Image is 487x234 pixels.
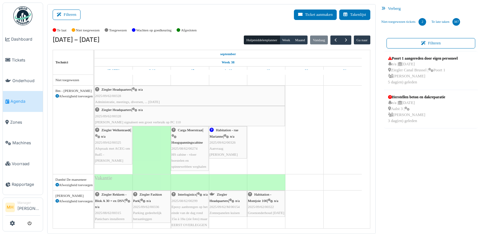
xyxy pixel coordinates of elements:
a: Dashboard [3,29,43,49]
label: Afgesloten [181,28,197,33]
span: 2025/09/62/00326 [210,140,236,144]
li: MH [5,203,15,212]
span: Technici [55,60,68,64]
div: | [210,192,246,216]
button: Hulpmiddelenplanner [244,36,280,44]
span: Aanvraag [PERSON_NAME] [210,146,238,156]
a: 19 september 2025 [261,67,272,75]
span: n/a [235,199,240,203]
span: n/a [95,205,100,209]
a: Zones [3,112,43,133]
span: Ziegler Fashion Park [133,192,162,202]
span: n/a [139,108,143,112]
div: 2 [419,18,426,26]
span: Habitation - Montjoie 100 [248,192,271,202]
label: Toegewezen [109,28,127,33]
a: Machines [3,133,43,153]
span: [PERSON_NAME] signaleert een groot verbruik op PC 110 [95,120,181,124]
button: Filteren [386,38,476,49]
span: Agenda [10,98,40,104]
span: HS cabine - vloer borstelen en spinnewebben weghalen [172,153,206,168]
span: Parking gedeeltelijk heraanleggen [133,211,162,221]
span: Voorraad [12,161,40,167]
button: Ga naar [354,36,370,44]
button: Vorige [330,36,341,45]
a: 20 september 2025 [299,67,310,75]
a: 21 september 2025 [337,67,348,75]
span: Zones [10,119,40,125]
span: Onderhoud [12,78,40,84]
span: Rapportage [12,181,40,187]
button: Takenlijst [339,10,370,20]
div: Afwezigheid toevoegen [55,198,91,204]
a: MH Manager[PERSON_NAME] [5,200,40,216]
a: Niet-toegewezen tickets [379,13,429,30]
span: n/a [274,199,278,203]
span: 2025/09/62/00328 [95,94,121,98]
span: Tickets [12,57,40,63]
a: Tickets [3,49,43,70]
div: | [172,127,208,170]
div: Bm - [PERSON_NAME] [55,88,91,94]
span: n/a [139,88,143,91]
div: Poort 1 aangereden door eigen personeel [388,55,458,61]
a: Voorraad [3,153,43,174]
span: Machines [12,140,40,146]
a: 15 september 2025 [106,67,121,75]
span: Dashboard [11,36,40,42]
span: Panicbars installeren [95,217,125,221]
span: 2025/08/62/00315 [95,211,121,215]
a: 18 september 2025 [222,67,234,75]
div: n/a | [DATE] Aalst 3 | [PERSON_NAME] 3 dag(en) geleden [388,100,445,124]
span: Ziegler Rekkem - Blok A 30 = ex DSV [95,192,127,202]
div: n/a | [DATE] Ziegler Canal Brussel | Poort 1 [PERSON_NAME] 5 dag(en) geleden [388,61,458,86]
li: [PERSON_NAME] [17,200,40,214]
div: Niet toegewezen [55,77,91,83]
img: Badge_color-CXgf-gQk.svg [13,6,32,25]
span: n/a [230,134,234,138]
button: Volgende [341,36,351,45]
a: Week 38 [220,58,236,66]
span: Zonnepanelen kuisen [210,211,240,215]
a: Agenda [3,91,43,112]
div: | [95,87,284,105]
span: Hoogspanningscabine [172,140,203,144]
button: Week [280,36,293,44]
button: Vandaag [310,36,328,44]
span: Afspraak met ACEG om 8u45 - [PERSON_NAME] [95,146,130,162]
span: 2025/08/62/00274 [172,146,198,150]
span: Ziegler Headquarters [101,88,132,91]
span: 2025/09/62/00322 [248,205,274,209]
a: 15 september 2025 [218,50,237,58]
span: n/a [146,199,151,203]
div: | [95,127,132,164]
span: Ziegler Headquarters [210,192,229,202]
span: 2025/09/62/00325 [95,140,121,144]
span: Ziegler Welkenraedt [101,128,130,132]
span: Interlogistics [178,192,196,196]
span: Habitation - rue Marianne [210,128,238,138]
div: Danthé De maeseneer [55,177,91,182]
div: | [248,192,284,216]
div: Afwezigheid toevoegen [55,94,91,99]
span: n/a [101,134,106,138]
a: Onderhoud [3,70,43,91]
span: Administratie, meetings, diversen, ... [DATE] [95,100,160,104]
a: Poort 1 aangereden door eigen personeel n/a |[DATE] Ziegler Canal Brussel |Poort 1 [PERSON_NAME]5... [386,54,459,87]
div: Herstellen beton en dakreparatie [388,94,445,100]
div: [PERSON_NAME] [55,193,91,198]
a: Te late taken [429,13,463,30]
a: 16 september 2025 [146,67,157,75]
button: Ticket aanmaken [294,10,337,20]
div: 387 [452,18,460,26]
a: Rapportage [3,174,43,195]
span: 2025/08/62/00299 [172,199,198,203]
span: Carga Moerstraat [178,128,203,132]
span: 2025/09/62/M/00154 [210,205,240,209]
label: Te laat [57,28,67,33]
div: Manager [17,200,40,205]
div: Verberg [379,4,483,13]
label: Niet toegewezen [76,28,100,33]
button: Filteren [53,10,81,20]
